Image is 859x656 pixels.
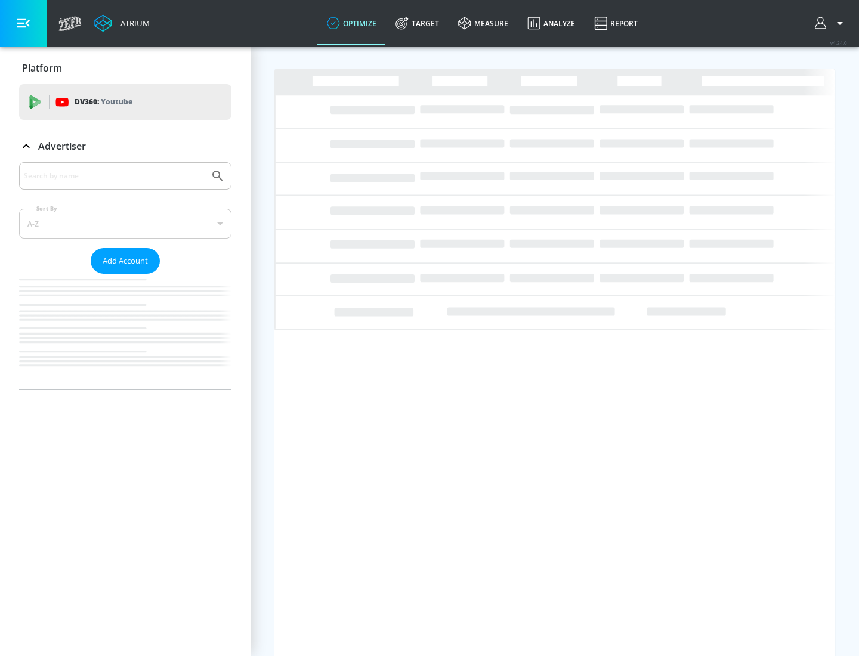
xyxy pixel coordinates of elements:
[19,84,231,120] div: DV360: Youtube
[19,162,231,389] div: Advertiser
[116,18,150,29] div: Atrium
[518,2,585,45] a: Analyze
[34,205,60,212] label: Sort By
[19,129,231,163] div: Advertiser
[317,2,386,45] a: optimize
[103,254,148,268] span: Add Account
[101,95,132,108] p: Youtube
[24,168,205,184] input: Search by name
[19,274,231,389] nav: list of Advertiser
[830,39,847,46] span: v 4.24.0
[91,248,160,274] button: Add Account
[386,2,449,45] a: Target
[94,14,150,32] a: Atrium
[38,140,86,153] p: Advertiser
[75,95,132,109] p: DV360:
[19,51,231,85] div: Platform
[19,209,231,239] div: A-Z
[22,61,62,75] p: Platform
[585,2,647,45] a: Report
[449,2,518,45] a: measure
